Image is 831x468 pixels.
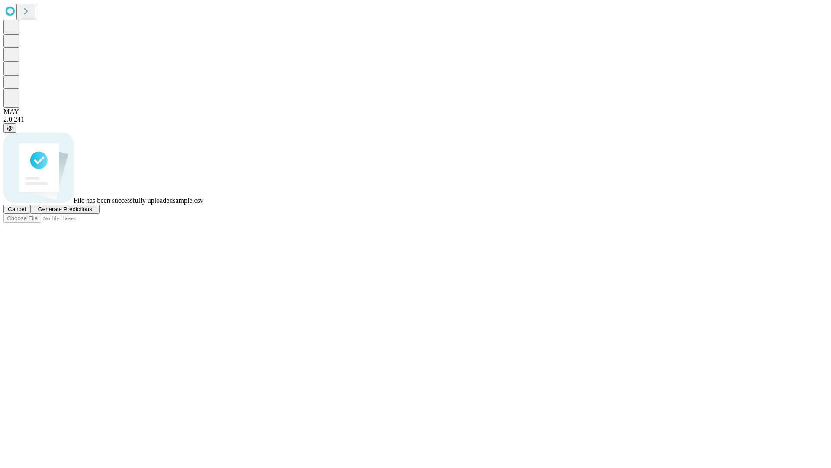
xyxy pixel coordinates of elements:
span: Cancel [8,206,26,212]
span: Generate Predictions [38,206,92,212]
span: sample.csv [173,197,203,204]
button: Generate Predictions [30,205,100,214]
button: Cancel [3,205,30,214]
div: 2.0.241 [3,116,828,123]
div: MAY [3,108,828,116]
button: @ [3,123,16,133]
span: @ [7,125,13,131]
span: File has been successfully uploaded [74,197,173,204]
